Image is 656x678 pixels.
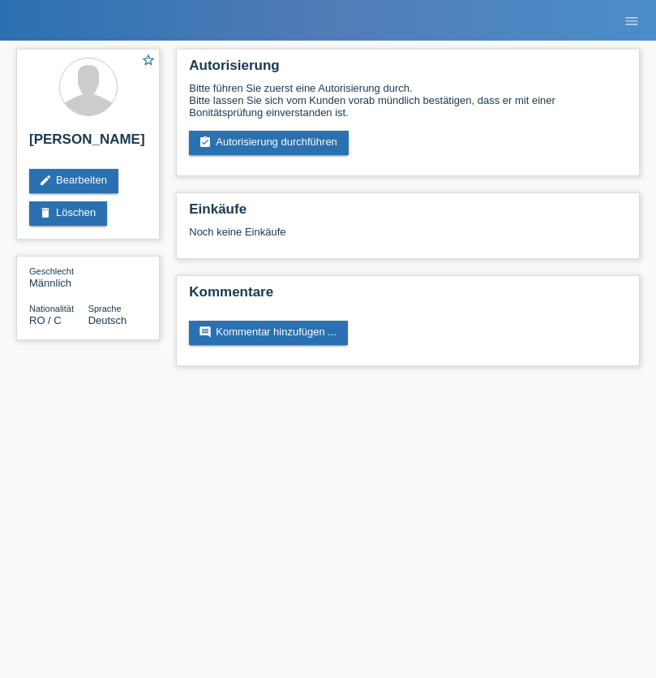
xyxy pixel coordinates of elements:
[199,326,212,339] i: comment
[39,174,52,187] i: edit
[189,226,627,250] div: Noch keine Einkäufe
[29,314,62,326] span: Rumänien / C / 10.09.2021
[189,284,627,309] h2: Kommentare
[39,206,52,219] i: delete
[29,132,147,156] h2: [PERSON_NAME]
[29,265,88,289] div: Männlich
[199,136,212,149] i: assignment_turned_in
[189,58,627,82] h2: Autorisierung
[189,131,349,155] a: assignment_turned_inAutorisierung durchführen
[29,169,118,193] a: editBearbeiten
[29,266,74,276] span: Geschlecht
[29,201,107,226] a: deleteLöschen
[88,304,122,313] span: Sprache
[189,82,627,119] div: Bitte führen Sie zuerst eine Autorisierung durch. Bitte lassen Sie sich vom Kunden vorab mündlich...
[615,15,648,25] a: menu
[29,304,74,313] span: Nationalität
[141,53,156,67] i: star_border
[141,53,156,70] a: star_border
[189,321,348,345] a: commentKommentar hinzufügen ...
[624,13,640,29] i: menu
[189,201,627,226] h2: Einkäufe
[88,314,127,326] span: Deutsch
